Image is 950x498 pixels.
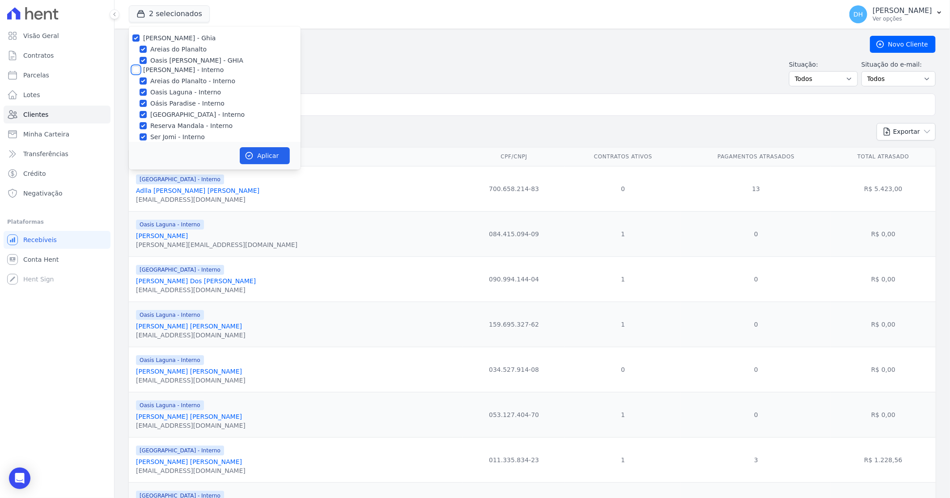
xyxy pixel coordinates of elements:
a: Novo Cliente [870,36,936,53]
label: [GEOGRAPHIC_DATA] - Interno [150,110,245,119]
a: [PERSON_NAME] [PERSON_NAME] [136,413,242,420]
td: 3 [681,437,831,482]
input: Buscar por nome, CPF ou e-mail [145,96,932,114]
span: Conta Hent [23,255,59,264]
div: [EMAIL_ADDRESS][DOMAIN_NAME] [136,195,259,204]
button: 2 selecionados [129,5,210,22]
td: 0 [681,392,831,437]
span: Oasis Laguna - Interno [136,355,204,365]
label: [PERSON_NAME] - Interno [143,66,224,73]
td: R$ 0,00 [831,302,936,347]
label: Areias do Planalto - Interno [150,77,235,86]
a: Crédito [4,165,110,183]
div: [EMAIL_ADDRESS][DOMAIN_NAME] [136,331,246,340]
span: Visão Geral [23,31,59,40]
label: Situação do e-mail: [861,60,936,69]
td: 0 [565,166,681,211]
label: Areias do Planalto [150,45,207,54]
td: 0 [681,211,831,256]
label: [PERSON_NAME] - Ghia [143,34,216,42]
span: Negativação [23,189,63,198]
td: 1 [565,392,681,437]
td: R$ 1.228,56 [831,437,936,482]
td: 0 [681,256,831,302]
span: Crédito [23,169,46,178]
td: R$ 0,00 [831,256,936,302]
a: Contratos [4,47,110,64]
span: Parcelas [23,71,49,80]
span: Contratos [23,51,54,60]
th: Total Atrasado [831,148,936,166]
span: Recebíveis [23,235,57,244]
a: [PERSON_NAME] [136,232,188,239]
div: Plataformas [7,217,107,227]
a: Clientes [4,106,110,123]
a: Transferências [4,145,110,163]
span: DH [853,11,863,17]
a: Adlla [PERSON_NAME] [PERSON_NAME] [136,187,259,194]
label: Situação: [789,60,858,69]
td: R$ 5.423,00 [831,166,936,211]
a: Negativação [4,184,110,202]
span: Oasis Laguna - Interno [136,400,204,410]
div: Open Intercom Messenger [9,468,30,489]
td: 1 [565,437,681,482]
th: Pagamentos Atrasados [681,148,831,166]
td: 0 [681,347,831,392]
button: DH [PERSON_NAME] Ver opções [842,2,950,27]
a: [PERSON_NAME] [PERSON_NAME] [136,368,242,375]
label: Reserva Mandala - Interno [150,121,233,131]
p: Ver opções [873,15,932,22]
button: Exportar [877,123,936,140]
span: [GEOGRAPHIC_DATA] - Interno [136,265,224,275]
td: 084.415.094-09 [463,211,565,256]
span: [GEOGRAPHIC_DATA] - Interno [136,175,224,184]
td: 0 [565,347,681,392]
td: 159.695.327-62 [463,302,565,347]
td: 1 [565,256,681,302]
td: 034.527.914-08 [463,347,565,392]
p: [PERSON_NAME] [873,6,932,15]
span: Clientes [23,110,48,119]
td: 1 [565,211,681,256]
a: [PERSON_NAME] [PERSON_NAME] [136,323,242,330]
span: Oasis Laguna - Interno [136,310,204,320]
td: R$ 0,00 [831,211,936,256]
div: [EMAIL_ADDRESS][DOMAIN_NAME] [136,421,246,430]
div: [PERSON_NAME][EMAIL_ADDRESS][DOMAIN_NAME] [136,240,297,249]
td: 011.335.834-23 [463,437,565,482]
h2: Clientes [129,36,856,52]
a: Lotes [4,86,110,104]
div: [EMAIL_ADDRESS][DOMAIN_NAME] [136,285,256,294]
th: Contratos Ativos [565,148,681,166]
label: Oasis [PERSON_NAME] - GHIA [150,56,243,65]
a: Minha Carteira [4,125,110,143]
span: Lotes [23,90,40,99]
a: Visão Geral [4,27,110,45]
div: [EMAIL_ADDRESS][DOMAIN_NAME] [136,466,246,475]
td: 1 [565,302,681,347]
td: 13 [681,166,831,211]
a: [PERSON_NAME] [PERSON_NAME] [136,458,242,465]
div: [EMAIL_ADDRESS][DOMAIN_NAME] [136,376,246,385]
a: Parcelas [4,66,110,84]
td: 0 [681,302,831,347]
a: Conta Hent [4,251,110,268]
label: Oasis Laguna - Interno [150,88,221,97]
span: Oasis Laguna - Interno [136,220,204,230]
td: 090.994.144-04 [463,256,565,302]
label: Ser Jomi - Interno [150,132,205,142]
td: 053.127.404-70 [463,392,565,437]
th: CPF/CNPJ [463,148,565,166]
td: R$ 0,00 [831,392,936,437]
td: R$ 0,00 [831,347,936,392]
a: Recebíveis [4,231,110,249]
span: Minha Carteira [23,130,69,139]
a: [PERSON_NAME] Dos [PERSON_NAME] [136,277,256,285]
button: Aplicar [240,147,290,164]
td: 700.658.214-83 [463,166,565,211]
label: Oásis Paradise - Interno [150,99,225,108]
span: [GEOGRAPHIC_DATA] - Interno [136,446,224,455]
span: Transferências [23,149,68,158]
